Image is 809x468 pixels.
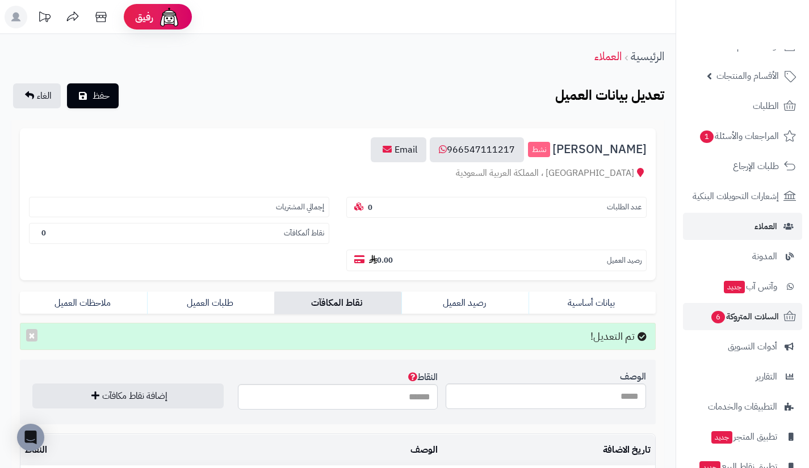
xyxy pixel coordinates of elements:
a: بيانات أساسية [529,292,656,314]
div: تم التعديل! [20,323,656,350]
b: 0.00 [369,255,393,265]
a: إشعارات التحويلات البنكية [683,183,802,210]
div: [GEOGRAPHIC_DATA] ، المملكة العربية السعودية [29,167,647,180]
span: العملاء [754,218,777,234]
small: إجمالي المشتريات [276,202,324,213]
small: عدد الطلبات [607,202,642,213]
a: طلبات العميل [147,292,274,314]
a: الرئيسية [631,48,664,65]
span: رفيق [135,10,153,24]
b: 0 [368,202,372,213]
b: 0 [41,227,46,238]
span: [PERSON_NAME] [552,143,647,156]
a: الطلبات [683,92,802,120]
span: جديد [711,431,732,444]
span: 1 [700,130,714,143]
b: تعديل بيانات العميل [555,85,664,106]
span: المراجعات والأسئلة [699,128,779,144]
a: وآتس آبجديد [683,273,802,300]
a: تحديثات المنصة [30,6,58,31]
div: Open Intercom Messenger [17,424,44,451]
button: إضافة نقاط مكافآت [32,383,224,408]
a: المدونة [683,243,802,270]
span: الطلبات [753,98,779,114]
a: العملاء [683,213,802,240]
small: نشط [528,142,550,158]
span: المدونة [752,248,777,264]
td: الوصف [137,435,442,466]
small: رصيد العميل [607,255,642,266]
span: التطبيقات والخدمات [708,399,777,415]
button: × [26,329,37,341]
a: السلات المتروكة6 [683,303,802,330]
span: 6 [711,311,725,323]
label: الوصف [620,365,646,383]
td: تاريخ الاضافة [442,435,655,466]
a: طلبات الإرجاع [683,153,802,180]
img: ai-face.png [158,6,181,28]
span: أدوات التسويق [728,339,777,355]
span: إشعارات التحويلات البنكية [693,188,779,204]
span: النقاط [406,370,438,384]
a: ملاحظات العميل [20,292,147,314]
span: الغاء [37,89,52,103]
span: السلات المتروكة [710,309,779,324]
span: تطبيق المتجر [710,429,777,445]
span: طلبات الإرجاع [733,158,779,174]
a: الغاء [13,83,61,108]
span: جديد [724,281,745,293]
a: التقارير [683,363,802,390]
span: حفظ [93,89,110,103]
a: التطبيقات والخدمات [683,393,802,420]
small: نقاط ألمكافآت [284,228,324,239]
a: المراجعات والأسئلة1 [683,123,802,150]
a: تطبيق المتجرجديد [683,423,802,450]
a: نقاط المكافآت [274,292,401,314]
a: أدوات التسويق [683,333,802,360]
span: التقارير [756,369,777,385]
span: الأقسام والمنتجات [716,68,779,84]
td: النقاط [20,435,137,466]
a: 966547111217 [430,137,524,162]
a: Email [371,137,426,162]
span: وآتس آب [723,279,777,294]
button: حفظ [67,83,119,108]
a: رصيد العميل [401,292,529,314]
a: العملاء [594,48,622,65]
